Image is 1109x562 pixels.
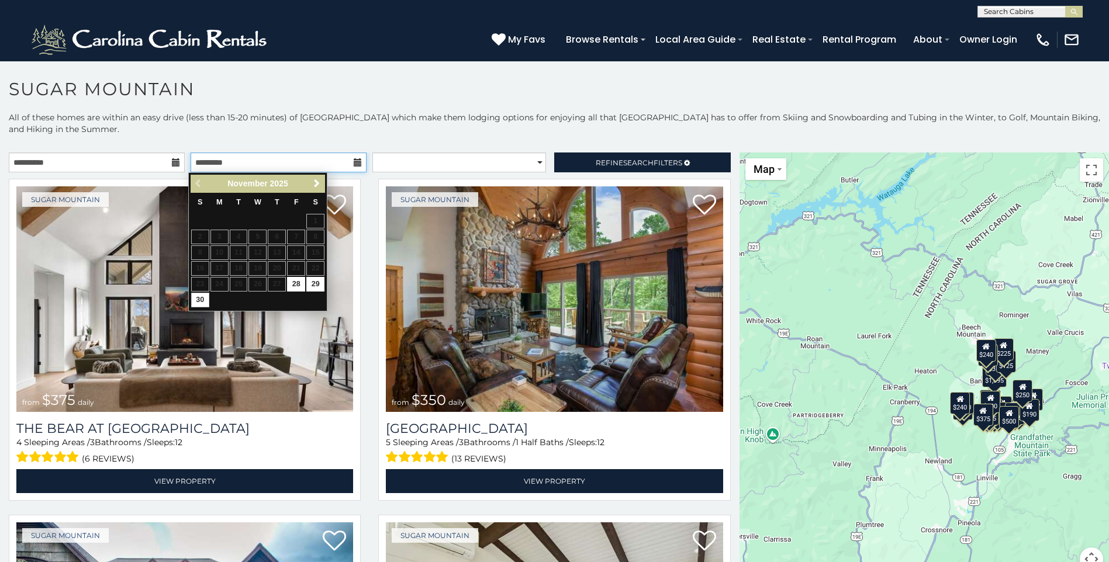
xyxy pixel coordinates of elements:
[386,186,723,412] img: Grouse Moor Lodge
[508,32,545,47] span: My Favs
[754,163,775,175] span: Map
[309,176,324,191] a: Next
[16,186,353,412] img: The Bear At Sugar Mountain
[386,186,723,412] a: Grouse Moor Lodge from $350 daily
[306,277,324,292] a: 29
[216,198,223,206] span: Monday
[516,437,569,447] span: 1 Half Baths /
[175,437,182,447] span: 12
[448,398,465,407] span: daily
[980,391,1000,413] div: $300
[287,277,305,292] a: 28
[1005,403,1025,425] div: $195
[1013,380,1032,402] div: $250
[16,469,353,493] a: View Property
[412,391,446,408] span: $350
[254,198,261,206] span: Wednesday
[976,339,996,362] div: $240
[313,198,317,206] span: Saturday
[623,158,654,167] span: Search
[1023,388,1043,411] div: $155
[22,192,109,207] a: Sugar Mountain
[1063,32,1080,48] img: mail-regular-white.png
[451,451,506,466] span: (13 reviews)
[386,436,723,466] div: Sleeping Areas / Bathrooms / Sleeps:
[596,158,682,167] span: Refine Filters
[560,29,644,50] a: Browse Rentals
[191,293,209,307] a: 30
[386,421,723,436] h3: Grouse Moor Lodge
[817,29,902,50] a: Rental Program
[994,338,1014,360] div: $225
[992,396,1012,418] div: $200
[386,421,723,436] a: [GEOGRAPHIC_DATA]
[323,529,346,554] a: Add to favorites
[16,421,353,436] a: The Bear At [GEOGRAPHIC_DATA]
[294,198,299,206] span: Friday
[1080,158,1103,182] button: Toggle fullscreen view
[29,22,272,57] img: White-1-2.png
[386,437,391,447] span: 5
[982,365,1007,387] div: $1,095
[270,179,288,188] span: 2025
[312,179,322,188] span: Next
[597,437,604,447] span: 12
[980,390,1000,412] div: $190
[950,392,970,414] div: $240
[227,179,267,188] span: November
[973,404,993,426] div: $375
[22,398,40,407] span: from
[323,193,346,218] a: Add to favorites
[981,390,1001,412] div: $265
[1035,32,1051,48] img: phone-regular-white.png
[16,437,22,447] span: 4
[996,351,1016,373] div: $125
[198,198,202,206] span: Sunday
[236,198,241,206] span: Tuesday
[16,186,353,412] a: The Bear At Sugar Mountain from $375 daily
[78,398,94,407] span: daily
[745,158,786,180] button: Change map style
[42,391,75,408] span: $375
[1020,399,1039,421] div: $190
[16,421,353,436] h3: The Bear At Sugar Mountain
[649,29,741,50] a: Local Area Guide
[693,193,716,218] a: Add to favorites
[16,436,353,466] div: Sleeping Areas / Bathrooms / Sleeps:
[90,437,95,447] span: 3
[953,29,1023,50] a: Owner Login
[747,29,811,50] a: Real Estate
[999,406,1019,428] div: $500
[392,398,409,407] span: from
[554,152,730,172] a: RefineSearchFilters
[22,528,109,543] a: Sugar Mountain
[492,32,548,47] a: My Favs
[392,192,478,207] a: Sugar Mountain
[386,469,723,493] a: View Property
[459,437,464,447] span: 3
[907,29,948,50] a: About
[275,198,279,206] span: Thursday
[392,528,478,543] a: Sugar Mountain
[82,451,134,466] span: (6 reviews)
[693,529,716,554] a: Add to favorites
